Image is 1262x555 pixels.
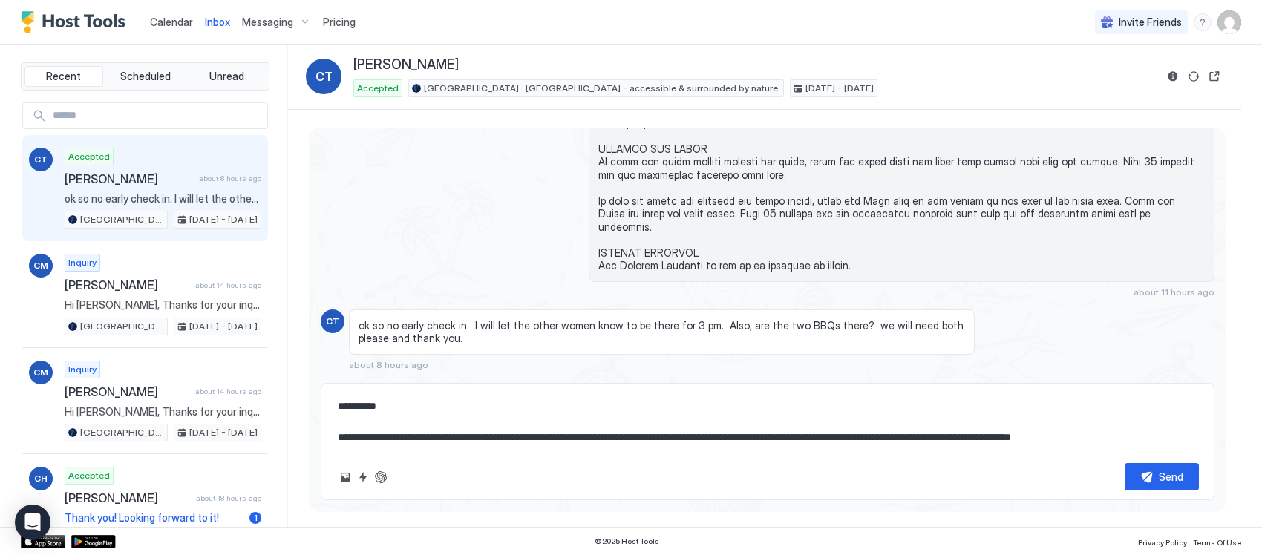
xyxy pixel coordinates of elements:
div: User profile [1217,10,1241,34]
span: Accepted [68,469,110,482]
span: CT [34,153,48,166]
span: about 18 hours ago [196,493,261,503]
span: [GEOGRAPHIC_DATA] · [GEOGRAPHIC_DATA] - accessible & surrounded by nature. [80,426,164,439]
a: Inbox [205,14,230,30]
button: Open reservation [1206,68,1223,85]
div: menu [1194,13,1212,31]
a: Host Tools Logo [21,11,132,33]
span: Terms Of Use [1193,538,1241,547]
span: Inquiry [68,256,97,269]
button: Reservation information [1164,68,1182,85]
span: Recent [46,70,81,83]
div: tab-group [21,62,269,91]
span: about 11 hours ago [1134,286,1214,298]
span: CT [326,315,339,328]
span: about 14 hours ago [195,387,261,396]
span: 1 [254,512,258,523]
span: [GEOGRAPHIC_DATA] · [GEOGRAPHIC_DATA] - accessible & surrounded by nature. [80,320,164,333]
span: CM [33,366,48,379]
button: Send [1125,463,1199,490]
span: Hi [PERSON_NAME], Thanks for your inquiry, I wanted to let you know that I got your message and w... [65,405,261,418]
span: about 14 hours ago [195,280,261,290]
span: [DATE] - [DATE] [189,426,258,439]
span: Messaging [242,16,293,29]
span: [PERSON_NAME] [65,490,190,505]
span: Hi [PERSON_NAME], Thanks for your inquiry, I wanted to let you know that I got your message and w... [65,298,261,312]
span: about 8 hours ago [199,174,261,183]
span: Privacy Policy [1138,538,1187,547]
span: Accepted [357,82,399,95]
span: [PERSON_NAME] [65,171,193,186]
span: Thank you! Looking forward to it! [65,511,243,525]
span: Calendar [150,16,193,28]
span: [GEOGRAPHIC_DATA] · [GEOGRAPHIC_DATA] - accessible & surrounded by nature. [80,213,164,226]
span: [GEOGRAPHIC_DATA] · [GEOGRAPHIC_DATA] - accessible & surrounded by nature. [424,82,780,95]
span: Invite Friends [1119,16,1182,29]
button: Scheduled [106,66,185,87]
a: Google Play Store [71,535,116,548]
span: [PERSON_NAME] [65,277,189,292]
span: [DATE] - [DATE] [189,213,258,226]
span: about 8 hours ago [349,359,428,370]
button: Quick reply [354,468,372,486]
div: Open Intercom Messenger [15,505,50,540]
span: © 2025 Host Tools [595,536,659,546]
button: Recent [24,66,103,87]
span: Scheduled [120,70,171,83]
a: Privacy Policy [1138,533,1187,549]
span: CT [315,68,333,85]
button: Unread [187,66,266,87]
button: Sync reservation [1185,68,1203,85]
span: [PERSON_NAME] [353,56,459,73]
span: [DATE] - [DATE] [805,82,874,95]
span: Accepted [68,150,110,163]
a: App Store [21,535,65,548]
span: CH [34,472,48,485]
span: Pricing [323,16,356,29]
span: Inbox [205,16,230,28]
input: Input Field [47,103,267,128]
span: CM [33,259,48,272]
span: [DATE] - [DATE] [189,320,258,333]
div: Send [1159,469,1183,485]
a: Terms Of Use [1193,533,1241,549]
span: Unread [209,70,244,83]
span: ok so no early check in. I will let the other women know to be there for 3 pm. Also, are the two ... [359,319,965,345]
a: Calendar [150,14,193,30]
span: Inquiry [68,363,97,376]
span: ok so no early check in. I will let the other women know to be there for 3 pm. Also, are the two ... [65,192,261,206]
button: ChatGPT Auto Reply [372,468,390,486]
button: Upload image [336,468,354,486]
span: [PERSON_NAME] [65,384,189,399]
